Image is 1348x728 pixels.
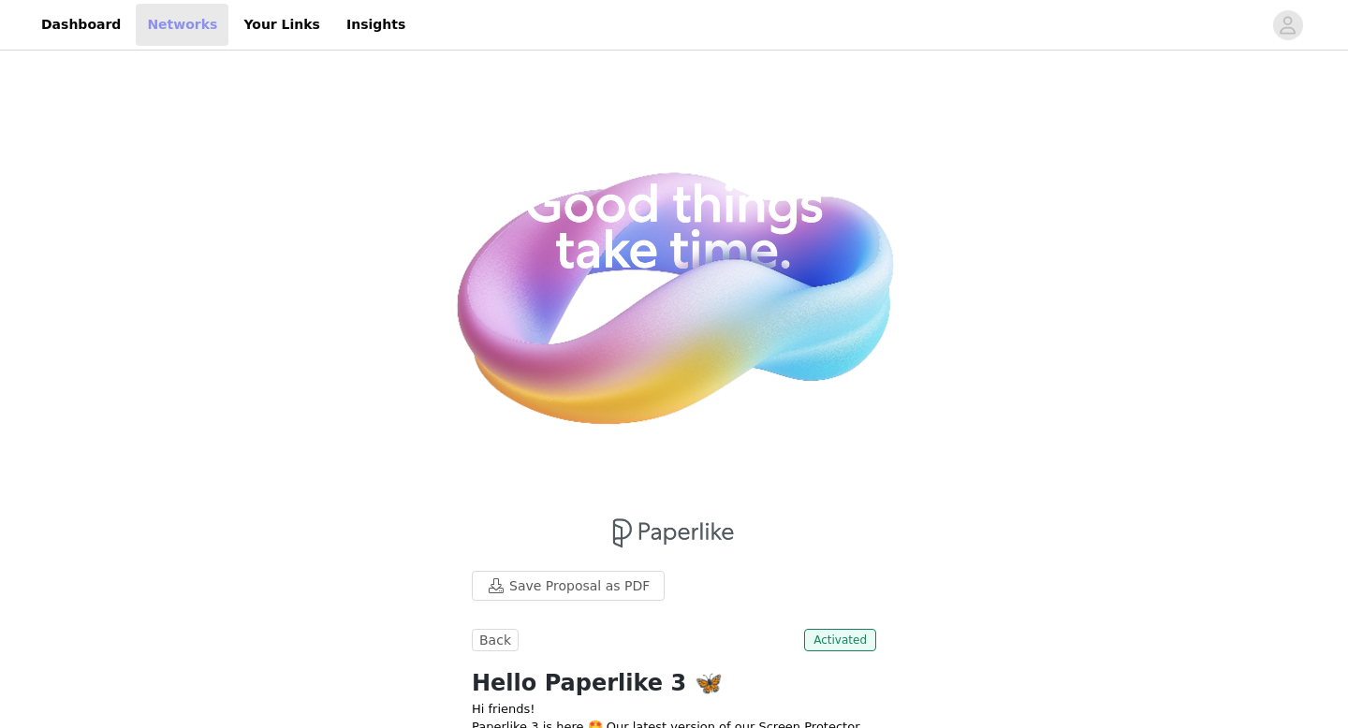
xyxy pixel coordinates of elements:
[335,4,417,46] a: Insights
[136,4,228,46] a: Networks
[472,700,876,719] p: Hi friends!
[804,629,876,651] span: Activated
[1279,10,1297,40] div: avatar
[449,54,899,558] img: campaign image
[30,4,132,46] a: Dashboard
[472,629,519,651] button: Back
[232,4,331,46] a: Your Links
[472,666,876,700] h1: Hello Paperlike 3 🦋
[472,571,665,601] button: Save Proposal as PDF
